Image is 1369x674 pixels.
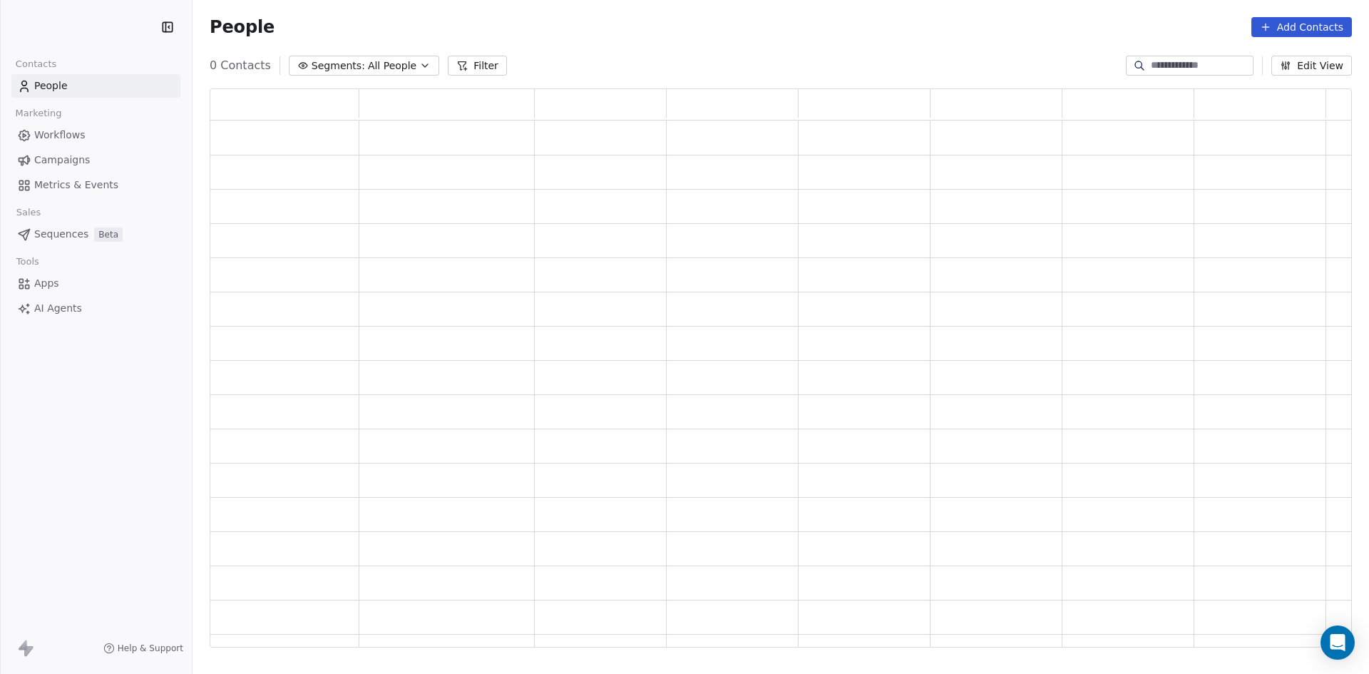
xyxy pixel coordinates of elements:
[34,128,86,143] span: Workflows
[94,228,123,242] span: Beta
[118,643,183,654] span: Help & Support
[448,56,507,76] button: Filter
[11,173,180,197] a: Metrics & Events
[1271,56,1352,76] button: Edit View
[1321,626,1355,660] div: Open Intercom Messenger
[11,223,180,246] a: SequencesBeta
[10,251,45,272] span: Tools
[34,153,90,168] span: Campaigns
[11,74,180,98] a: People
[34,301,82,316] span: AI Agents
[9,103,68,124] span: Marketing
[11,297,180,320] a: AI Agents
[210,16,275,38] span: People
[103,643,183,654] a: Help & Support
[210,57,271,74] span: 0 Contacts
[11,148,180,172] a: Campaigns
[9,53,63,75] span: Contacts
[11,123,180,147] a: Workflows
[368,58,416,73] span: All People
[34,227,88,242] span: Sequences
[312,58,365,73] span: Segments:
[11,272,180,295] a: Apps
[1251,17,1352,37] button: Add Contacts
[10,202,47,223] span: Sales
[34,78,68,93] span: People
[34,276,59,291] span: Apps
[34,178,118,193] span: Metrics & Events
